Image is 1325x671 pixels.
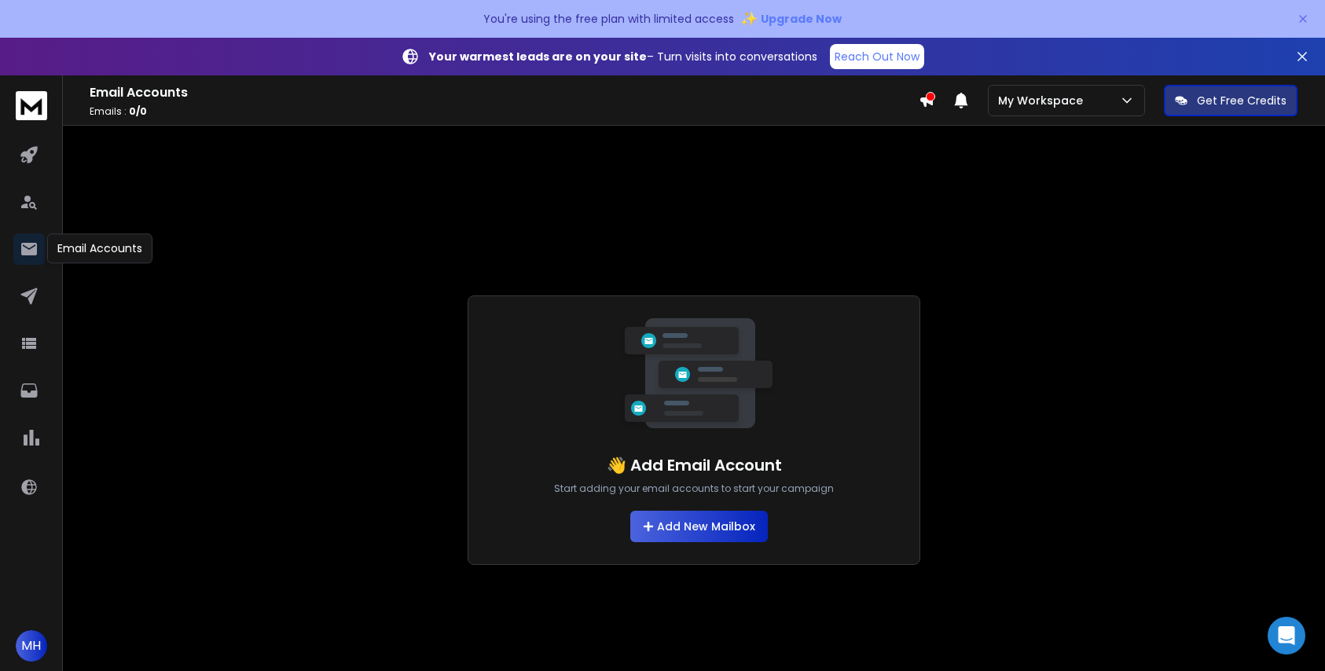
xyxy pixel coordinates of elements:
button: Get Free Credits [1164,85,1297,116]
button: Add New Mailbox [630,511,768,542]
p: You're using the free plan with limited access [483,11,734,27]
p: My Workspace [998,93,1089,108]
p: Get Free Credits [1197,93,1286,108]
strong: Your warmest leads are on your site [429,49,647,64]
button: MH [16,630,47,662]
a: Reach Out Now [830,44,924,69]
p: Reach Out Now [835,49,919,64]
button: ✨Upgrade Now [740,3,842,35]
h1: 👋 Add Email Account [607,454,782,476]
div: Email Accounts [47,233,152,263]
div: Open Intercom Messenger [1268,617,1305,654]
span: ✨ [740,8,758,30]
p: Emails : [90,105,919,118]
p: – Turn visits into conversations [429,49,817,64]
img: logo [16,91,47,120]
span: 0 / 0 [129,104,147,118]
p: Start adding your email accounts to start your campaign [554,482,834,495]
span: Upgrade Now [761,11,842,27]
h1: Email Accounts [90,83,919,102]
